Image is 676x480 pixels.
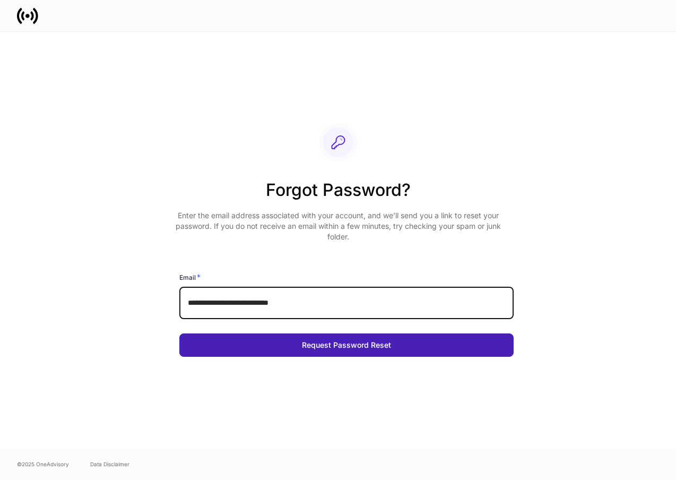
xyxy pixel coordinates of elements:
h6: Email [179,272,201,282]
div: Request Password Reset [302,341,391,349]
a: Data Disclaimer [90,460,129,468]
h2: Forgot Password? [171,178,505,210]
p: Enter the email address associated with your account, and we’ll send you a link to reset your pas... [171,210,505,242]
button: Request Password Reset [179,333,514,357]
span: © 2025 OneAdvisory [17,460,69,468]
